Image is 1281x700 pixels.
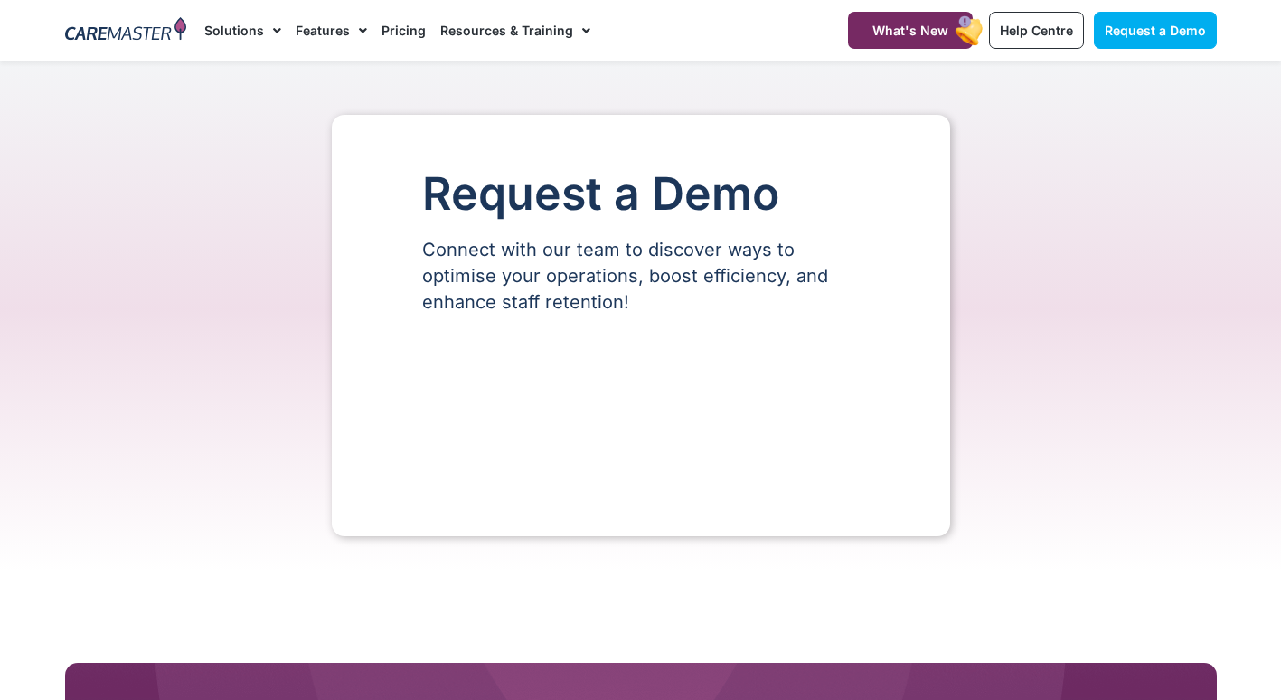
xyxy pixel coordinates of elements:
[422,169,860,219] h1: Request a Demo
[872,23,948,38] span: What's New
[1094,12,1217,49] a: Request a Demo
[1000,23,1073,38] span: Help Centre
[422,237,860,316] p: Connect with our team to discover ways to optimise your operations, boost efficiency, and enhance...
[422,346,860,482] iframe: Form 0
[989,12,1084,49] a: Help Centre
[65,17,187,44] img: CareMaster Logo
[1105,23,1206,38] span: Request a Demo
[848,12,973,49] a: What's New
